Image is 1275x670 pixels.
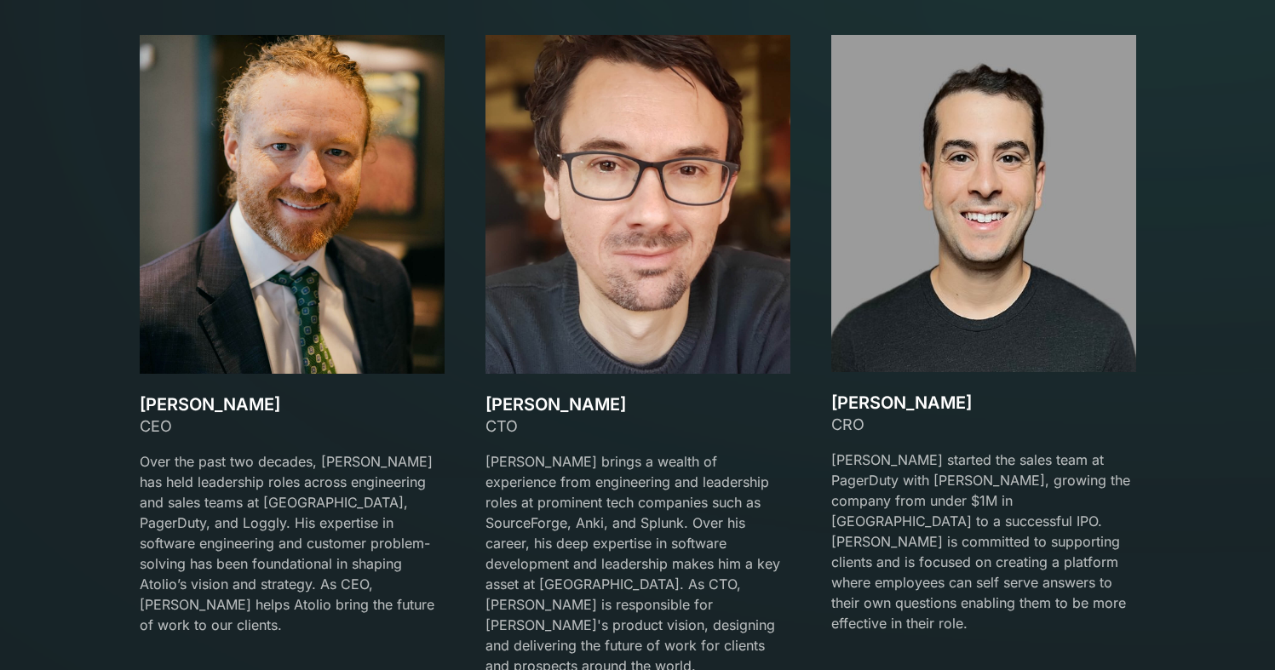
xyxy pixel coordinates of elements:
div: CTO [485,415,790,438]
div: CRO [831,413,1136,436]
iframe: Chat Widget [1190,588,1275,670]
h3: [PERSON_NAME] [140,394,445,415]
p: Over the past two decades, [PERSON_NAME] has held leadership roles across engineering and sales t... [140,451,445,635]
div: CEO [140,415,445,438]
img: team [485,35,790,374]
p: [PERSON_NAME] started the sales team at PagerDuty with [PERSON_NAME], growing the company from un... [831,450,1136,633]
img: team [140,35,445,374]
h3: [PERSON_NAME] [831,392,1136,413]
img: team [831,35,1136,372]
h3: [PERSON_NAME] [485,394,790,415]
